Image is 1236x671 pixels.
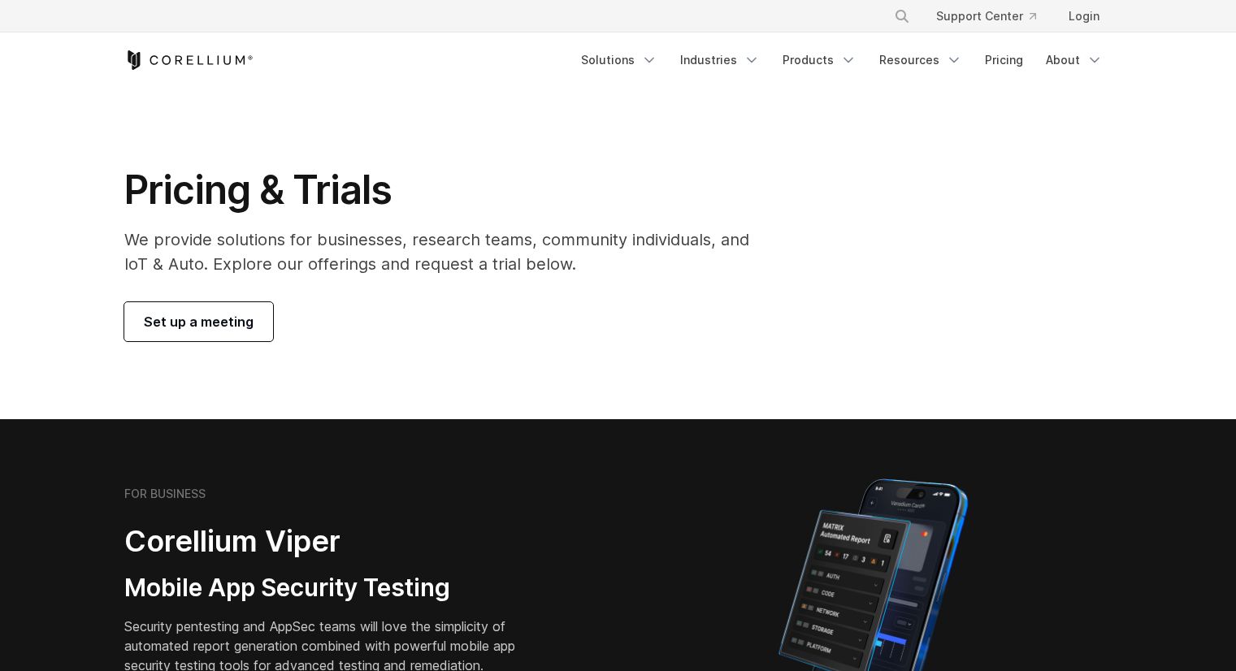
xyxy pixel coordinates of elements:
[124,573,540,604] h3: Mobile App Security Testing
[124,50,254,70] a: Corellium Home
[124,523,540,560] h2: Corellium Viper
[1056,2,1112,31] a: Login
[870,45,972,75] a: Resources
[124,302,273,341] a: Set up a meeting
[124,487,206,501] h6: FOR BUSINESS
[571,45,667,75] a: Solutions
[874,2,1112,31] div: Navigation Menu
[571,45,1112,75] div: Navigation Menu
[923,2,1049,31] a: Support Center
[124,227,772,276] p: We provide solutions for businesses, research teams, community individuals, and IoT & Auto. Explo...
[773,45,866,75] a: Products
[124,166,772,214] h1: Pricing & Trials
[887,2,917,31] button: Search
[670,45,770,75] a: Industries
[975,45,1033,75] a: Pricing
[1036,45,1112,75] a: About
[144,312,254,331] span: Set up a meeting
